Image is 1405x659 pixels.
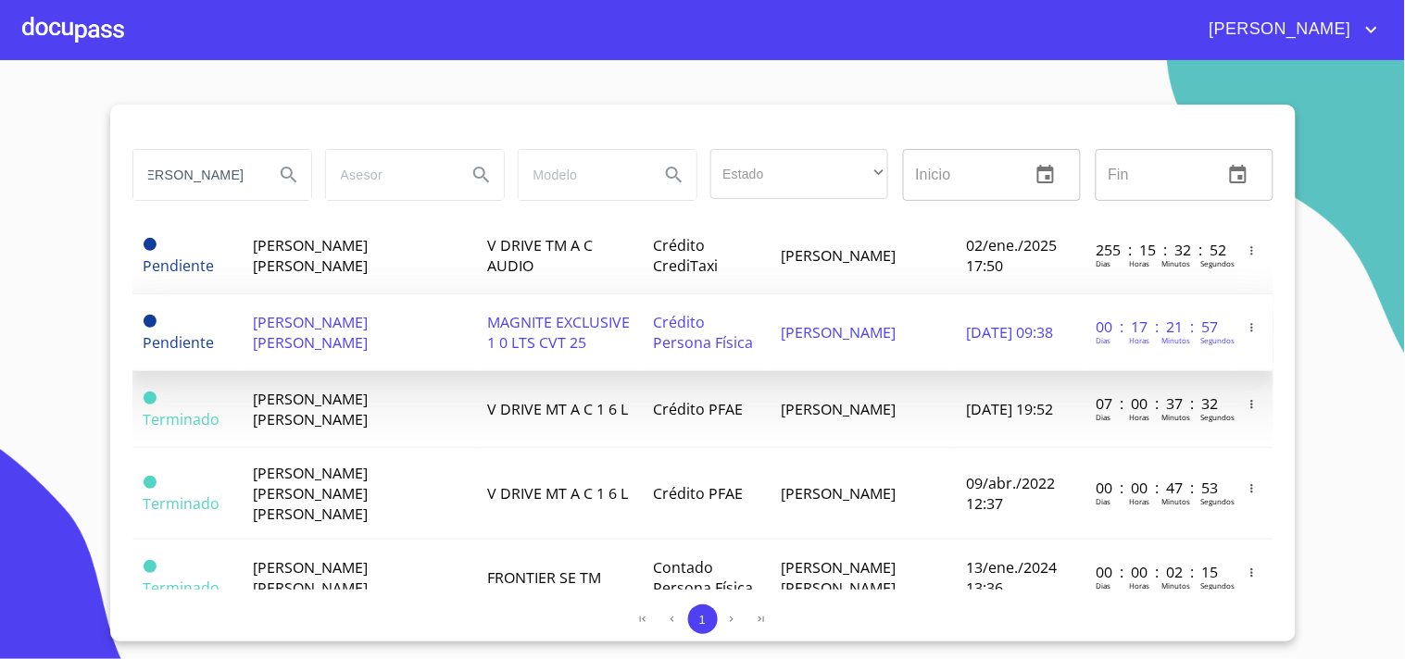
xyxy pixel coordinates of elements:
[1096,412,1110,422] p: Dias
[487,567,601,588] span: FRONTIER SE TM
[144,493,220,514] span: Terminado
[1096,335,1110,345] p: Dias
[654,557,754,598] span: Contado Persona Física
[654,483,744,504] span: Crédito PFAE
[688,604,718,634] button: 1
[144,476,157,489] span: Terminado
[144,238,157,251] span: Pendiente
[1096,240,1221,260] p: 255 : 15 : 32 : 52
[1200,335,1235,345] p: Segundos
[966,399,1053,419] span: [DATE] 19:52
[267,153,311,197] button: Search
[1129,412,1149,422] p: Horas
[1096,478,1221,498] p: 00 : 00 : 47 : 53
[326,150,452,200] input: search
[253,463,368,524] span: [PERSON_NAME] [PERSON_NAME] [PERSON_NAME]
[699,613,706,627] span: 1
[1096,562,1221,582] p: 00 : 00 : 02 : 15
[1161,412,1190,422] p: Minutos
[144,332,215,353] span: Pendiente
[1096,317,1221,337] p: 00 : 17 : 21 : 57
[144,560,157,573] span: Terminado
[1196,15,1383,44] button: account of current user
[1096,393,1221,414] p: 07 : 00 : 37 : 32
[144,255,215,276] span: Pendiente
[1161,258,1190,268] p: Minutos
[1096,496,1110,506] p: Dias
[1129,335,1149,345] p: Horas
[133,150,259,200] input: search
[144,409,220,429] span: Terminado
[487,483,628,504] span: V DRIVE MT A C 1 6 L
[1161,335,1190,345] p: Minutos
[966,473,1055,514] span: 09/abr./2022 12:37
[1161,580,1190,591] p: Minutos
[519,150,645,200] input: search
[1200,496,1235,506] p: Segundos
[253,235,368,276] span: [PERSON_NAME] [PERSON_NAME]
[966,235,1057,276] span: 02/ene./2025 17:50
[1129,258,1149,268] p: Horas
[1200,580,1235,591] p: Segundos
[966,557,1057,598] span: 13/ene./2024 13:36
[781,557,896,598] span: [PERSON_NAME] [PERSON_NAME]
[1200,258,1235,268] p: Segundos
[781,399,896,419] span: [PERSON_NAME]
[710,149,888,199] div: ​
[652,153,696,197] button: Search
[654,312,754,353] span: Crédito Persona Física
[654,235,719,276] span: Crédito CrediTaxi
[781,483,896,504] span: [PERSON_NAME]
[966,322,1053,342] span: [DATE] 09:38
[459,153,504,197] button: Search
[1200,412,1235,422] p: Segundos
[654,399,744,419] span: Crédito PFAE
[253,557,368,598] span: [PERSON_NAME] [PERSON_NAME]
[1096,580,1110,591] p: Dias
[253,389,368,429] span: [PERSON_NAME] [PERSON_NAME]
[1096,258,1110,268] p: Dias
[781,245,896,266] span: [PERSON_NAME]
[1196,15,1361,44] span: [PERSON_NAME]
[487,399,628,419] span: V DRIVE MT A C 1 6 L
[1161,496,1190,506] p: Minutos
[1129,496,1149,506] p: Horas
[144,578,220,598] span: Terminado
[253,312,368,353] span: [PERSON_NAME] [PERSON_NAME]
[487,235,593,276] span: V DRIVE TM A C AUDIO
[1129,580,1149,591] p: Horas
[144,315,157,328] span: Pendiente
[487,312,630,353] span: MAGNITE EXCLUSIVE 1 0 LTS CVT 25
[781,322,896,342] span: [PERSON_NAME]
[144,392,157,404] span: Terminado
